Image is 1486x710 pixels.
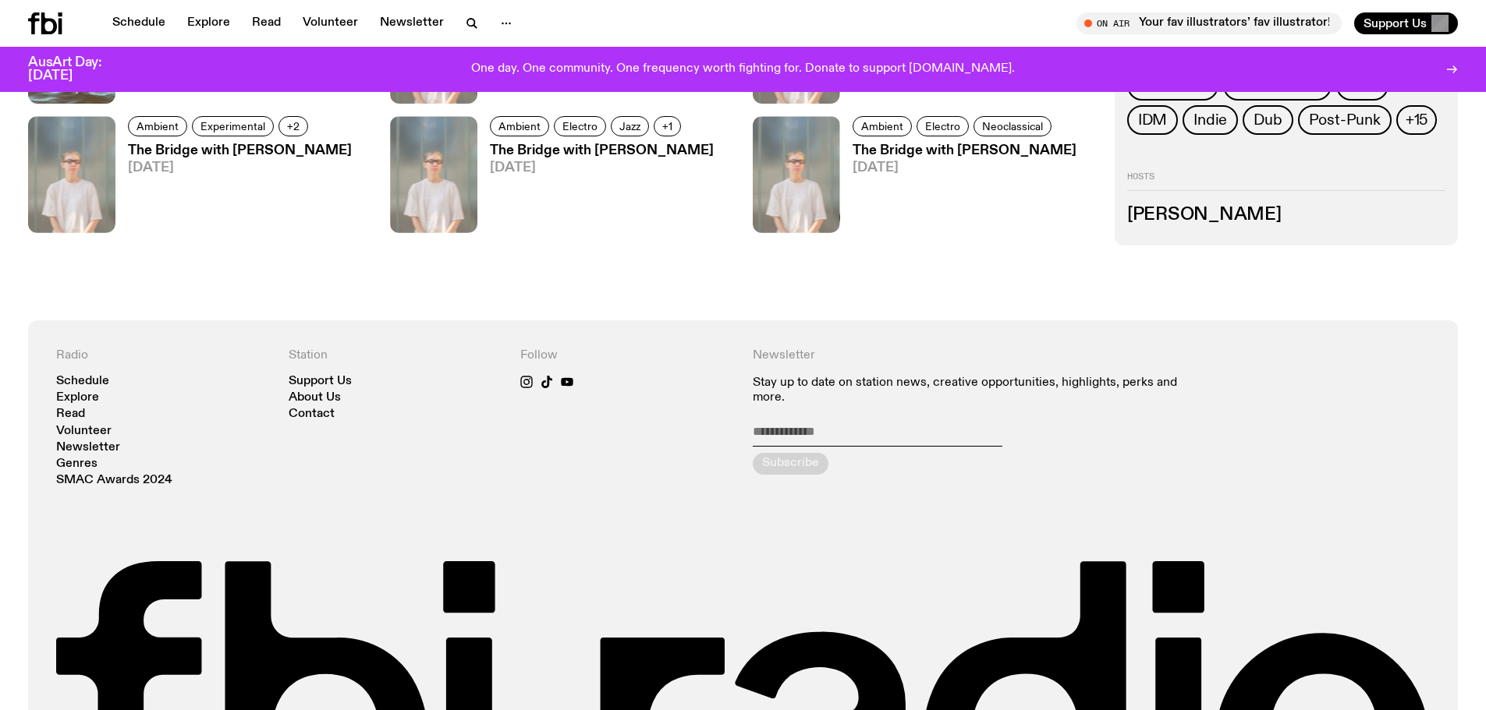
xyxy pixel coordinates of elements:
[115,144,352,232] a: The Bridge with [PERSON_NAME][DATE]
[490,144,714,157] h3: The Bridge with [PERSON_NAME]
[753,348,1198,363] h4: Newsletter
[278,116,308,136] button: +2
[1298,105,1392,135] a: Post-Punk
[1406,111,1427,129] span: +15
[753,116,840,232] img: Mara stands in front of a frosted glass wall wearing a cream coloured t-shirt and black glasses. ...
[925,121,960,132] span: Electro
[982,121,1043,132] span: Neoclassical
[28,116,115,232] img: Mara stands in front of a frosted glass wall wearing a cream coloured t-shirt and black glasses. ...
[1076,12,1342,34] button: On AirYour fav illustrators’ fav illustrator!
[103,12,175,34] a: Schedule
[853,161,1076,175] span: [DATE]
[56,348,270,363] h4: Radio
[1254,111,1282,129] span: Dub
[619,121,640,132] span: Jazz
[28,56,128,83] h3: AusArt Day: [DATE]
[56,408,85,420] a: Read
[840,144,1076,232] a: The Bridge with [PERSON_NAME][DATE]
[1127,105,1178,135] a: IDM
[56,442,120,454] a: Newsletter
[490,116,549,136] a: Ambient
[289,408,335,420] a: Contact
[200,121,265,132] span: Experimental
[56,475,172,486] a: SMAC Awards 2024
[128,116,187,136] a: Ambient
[753,376,1198,405] p: Stay up to date on station news, creative opportunities, highlights, perks and more.
[371,12,453,34] a: Newsletter
[128,161,352,175] span: [DATE]
[498,121,541,132] span: Ambient
[1309,111,1381,129] span: Post-Punk
[562,121,598,132] span: Electro
[611,116,649,136] a: Jazz
[289,392,341,404] a: About Us
[192,116,274,136] a: Experimental
[861,121,903,132] span: Ambient
[1243,105,1293,135] a: Dub
[853,116,912,136] a: Ambient
[1138,111,1167,129] span: IDM
[56,392,99,404] a: Explore
[243,12,290,34] a: Read
[974,116,1052,136] a: Neoclassical
[853,144,1076,157] h3: The Bridge with [PERSON_NAME]
[289,376,352,387] a: Support Us
[287,121,300,132] span: +2
[1183,105,1238,135] a: Indie
[471,62,1015,76] p: One day. One community. One frequency worth fighting for. Donate to support [DOMAIN_NAME].
[390,116,477,232] img: Mara stands in front of a frosted glass wall wearing a cream coloured t-shirt and black glasses. ...
[662,121,672,132] span: +1
[753,453,828,475] button: Subscribe
[289,348,502,363] h4: Station
[1364,16,1427,30] span: Support Us
[490,161,714,175] span: [DATE]
[917,116,969,136] a: Electro
[137,121,179,132] span: Ambient
[56,426,112,437] a: Volunteer
[128,144,352,157] h3: The Bridge with [PERSON_NAME]
[293,12,367,34] a: Volunteer
[477,144,714,232] a: The Bridge with [PERSON_NAME][DATE]
[178,12,239,34] a: Explore
[1396,105,1437,135] button: +15
[56,458,98,470] a: Genres
[1127,172,1445,191] h2: Hosts
[554,116,606,136] a: Electro
[1193,111,1227,129] span: Indie
[654,116,681,136] button: +1
[520,348,734,363] h4: Follow
[56,376,109,387] a: Schedule
[1127,207,1445,224] h3: [PERSON_NAME]
[1354,12,1458,34] button: Support Us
